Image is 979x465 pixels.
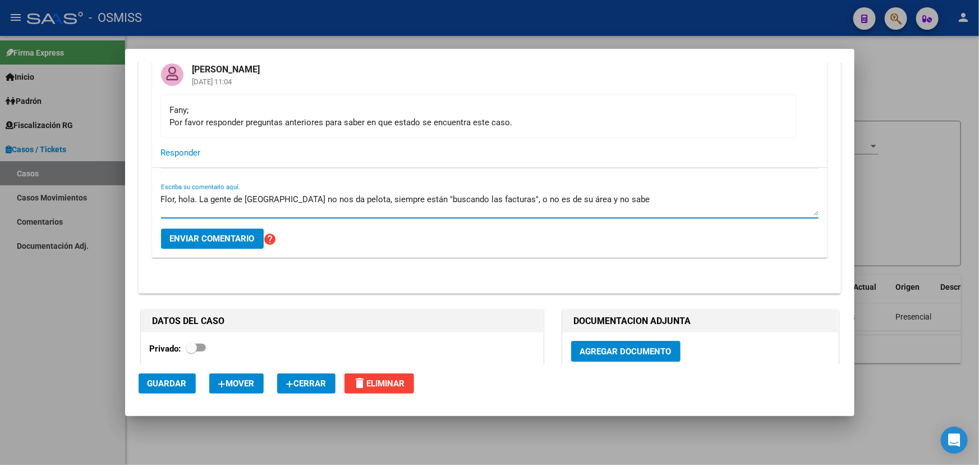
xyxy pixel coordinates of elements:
[150,344,181,354] strong: Privado:
[264,233,277,246] mat-icon: help
[139,373,196,394] button: Guardar
[941,427,968,454] div: Open Intercom Messenger
[170,104,787,129] div: Fany; Por favor responder preguntas anteriores para saber en que estado se encuentra este caso.
[161,143,201,163] button: Responder
[183,78,269,85] mat-card-subtitle: [DATE] 11:04
[150,363,535,376] p: [DATE]
[153,316,225,326] strong: DATOS DEL CASO
[161,229,264,249] button: Enviar comentario
[277,373,335,394] button: Cerrar
[571,341,681,362] button: Agregar Documento
[209,373,264,394] button: Mover
[218,379,255,389] span: Mover
[580,347,672,357] span: Agregar Documento
[148,379,187,389] span: Guardar
[183,54,269,76] mat-card-title: [PERSON_NAME]
[344,373,414,394] button: Eliminar
[170,234,255,244] span: Enviar comentario
[286,379,327,389] span: Cerrar
[353,376,367,390] mat-icon: delete
[353,379,405,389] span: Eliminar
[161,148,201,158] span: Responder
[574,314,827,328] h1: DOCUMENTACION ADJUNTA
